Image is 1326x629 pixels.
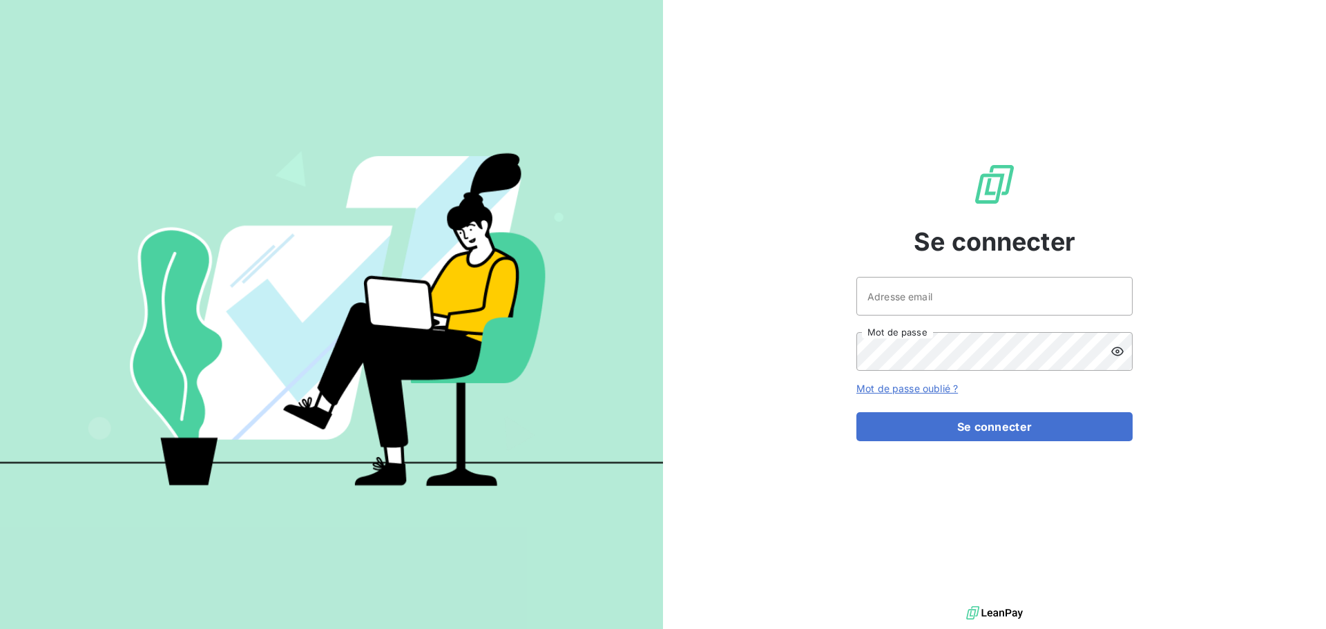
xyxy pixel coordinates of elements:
img: logo [966,603,1023,623]
img: Logo LeanPay [972,162,1017,206]
a: Mot de passe oublié ? [856,383,958,394]
span: Se connecter [914,223,1075,260]
button: Se connecter [856,412,1133,441]
input: placeholder [856,277,1133,316]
